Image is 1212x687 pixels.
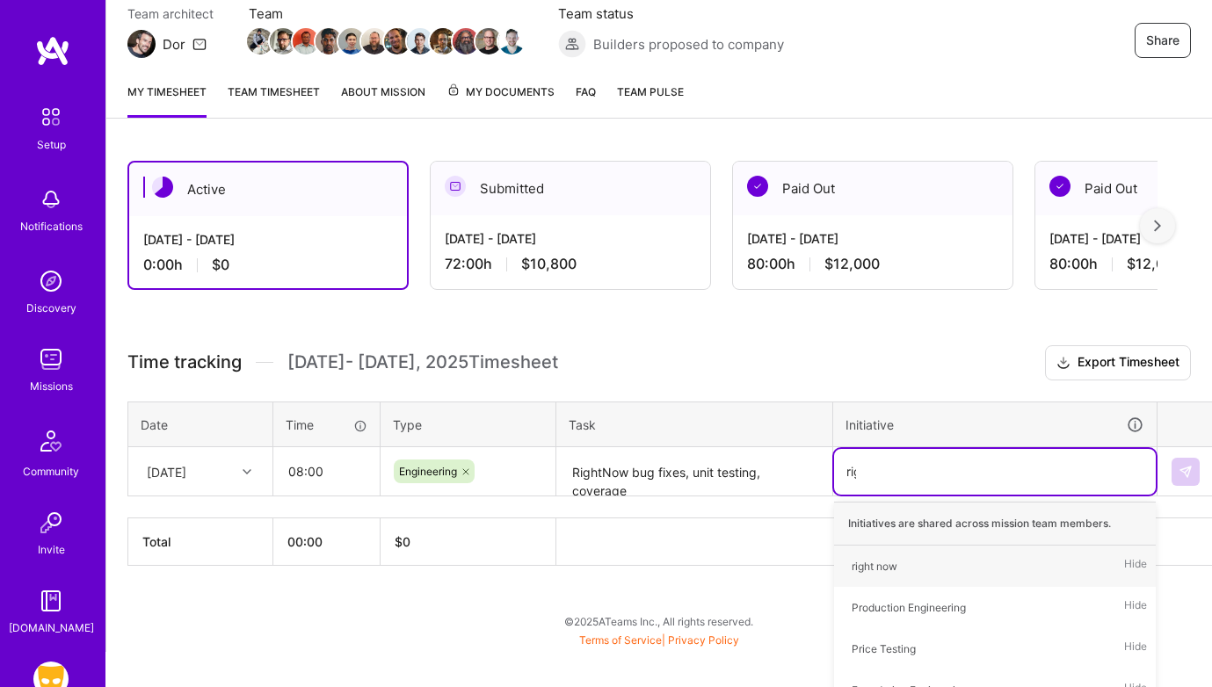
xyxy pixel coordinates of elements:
[363,26,386,56] a: Team Member Avatar
[128,401,273,447] th: Date
[9,618,94,637] div: [DOMAIN_NAME]
[33,342,69,377] img: teamwork
[446,83,555,102] span: My Documents
[852,598,966,617] div: Production Engineering
[852,640,916,658] div: Price Testing
[127,4,214,23] span: Team architect
[399,465,457,478] span: Engineering
[834,502,1156,546] div: Initiatives are shared across mission team members.
[38,540,65,559] div: Invite
[407,28,433,54] img: Team Member Avatar
[384,28,410,54] img: Team Member Avatar
[212,256,229,274] span: $0
[274,448,379,495] input: HH:MM
[33,505,69,540] img: Invite
[445,229,696,248] div: [DATE] - [DATE]
[127,30,156,58] img: Team Architect
[395,534,410,549] span: $ 0
[293,28,319,54] img: Team Member Avatar
[26,299,76,317] div: Discovery
[475,28,502,54] img: Team Member Avatar
[747,229,998,248] div: [DATE] - [DATE]
[617,85,684,98] span: Team Pulse
[33,98,69,135] img: setup
[409,26,432,56] a: Team Member Avatar
[249,4,523,23] span: Team
[1124,596,1147,619] span: Hide
[498,28,525,54] img: Team Member Avatar
[386,26,409,56] a: Team Member Avatar
[579,633,662,647] a: Terms of Service
[500,26,523,56] a: Team Member Avatar
[1154,220,1161,232] img: right
[35,35,70,67] img: logo
[338,28,365,54] img: Team Member Avatar
[445,255,696,273] div: 72:00 h
[852,557,897,575] div: right now
[286,416,367,434] div: Time
[1056,354,1070,372] i: icon Download
[33,583,69,618] img: guide book
[1135,23,1191,58] button: Share
[105,599,1212,643] div: © 2025 ATeams Inc., All rights reserved.
[445,176,466,197] img: Submitted
[453,28,479,54] img: Team Member Avatar
[341,83,425,118] a: About Mission
[381,401,556,447] th: Type
[431,162,710,215] div: Submitted
[845,415,1144,435] div: Initiative
[127,351,242,373] span: Time tracking
[30,420,72,462] img: Community
[617,83,684,118] a: Team Pulse
[152,177,173,198] img: Active
[30,377,73,395] div: Missions
[521,255,577,273] span: $10,800
[37,135,66,154] div: Setup
[272,26,294,56] a: Team Member Avatar
[432,26,454,56] a: Team Member Avatar
[243,467,251,476] i: icon Chevron
[454,26,477,56] a: Team Member Avatar
[147,462,186,481] div: [DATE]
[558,4,784,23] span: Team status
[361,28,388,54] img: Team Member Avatar
[1179,465,1193,479] img: Submit
[249,26,272,56] a: Team Member Avatar
[477,26,500,56] a: Team Member Avatar
[558,449,831,495] textarea: RightNow bug fixes, unit testing, coverage
[579,633,739,647] span: |
[247,28,273,54] img: Team Member Avatar
[128,518,273,566] th: Total
[1045,345,1191,380] button: Export Timesheet
[668,633,739,647] a: Privacy Policy
[576,83,596,118] a: FAQ
[430,28,456,54] img: Team Member Avatar
[1124,637,1147,661] span: Hide
[23,462,79,481] div: Community
[317,26,340,56] a: Team Member Avatar
[192,37,207,51] i: icon Mail
[143,230,393,249] div: [DATE] - [DATE]
[294,26,317,56] a: Team Member Avatar
[446,83,555,118] a: My Documents
[556,401,833,447] th: Task
[1124,554,1147,578] span: Hide
[1127,255,1182,273] span: $12,000
[273,518,381,566] th: 00:00
[33,264,69,299] img: discovery
[1146,32,1179,49] span: Share
[163,35,185,54] div: Dor
[593,35,784,54] span: Builders proposed to company
[127,83,207,118] a: My timesheet
[1049,176,1070,197] img: Paid Out
[340,26,363,56] a: Team Member Avatar
[747,176,768,197] img: Paid Out
[558,30,586,58] img: Builders proposed to company
[20,217,83,235] div: Notifications
[33,182,69,217] img: bell
[143,256,393,274] div: 0:00 h
[824,255,880,273] span: $12,000
[747,255,998,273] div: 80:00 h
[316,28,342,54] img: Team Member Avatar
[228,83,320,118] a: Team timesheet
